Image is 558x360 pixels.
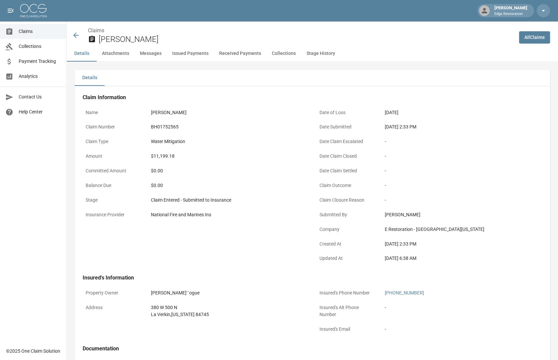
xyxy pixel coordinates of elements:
p: Submitted By [316,208,376,221]
div: Water Mitigation [151,138,305,145]
button: Details [75,70,105,86]
div: $0.00 [151,182,305,189]
div: National Fire and Marines Ins [151,211,305,218]
span: Contact Us [19,93,61,100]
button: Collections [267,46,301,62]
div: 380 W 500 N [151,304,305,311]
h2: [PERSON_NAME] [99,35,514,44]
a: [PHONE_NUMBER] [385,290,424,295]
div: - [385,167,539,174]
button: Received Payments [214,46,267,62]
button: Stage History [301,46,340,62]
p: Property Owner [83,286,143,299]
span: Help Center [19,108,61,115]
div: E Restoration - [GEOGRAPHIC_DATA][US_STATE] [385,226,539,233]
div: details tabs [75,70,550,86]
p: Claim Closure Reason [316,194,376,207]
p: Address [83,301,143,314]
button: Messages [135,46,167,62]
div: [DATE] 2:33 PM [385,123,539,130]
div: $11,199.18 [151,153,305,160]
img: ocs-logo-white-transparent.png [20,4,47,17]
p: Company [316,223,376,236]
p: Created At [316,238,376,251]
div: [PERSON_NAME] [492,5,530,17]
p: Date Claim Escalated [316,135,376,148]
span: Analytics [19,73,61,80]
div: anchor tabs [67,46,558,62]
p: Claim Outcome [316,179,376,192]
div: Claim Entered - Submitted to Insurance [151,197,305,204]
a: Claims [88,27,104,34]
div: - [385,153,539,160]
p: Insured's Email [316,323,376,336]
span: Collections [19,43,61,50]
p: Balance Due [83,179,143,192]
div: [PERSON_NAME]``ogue [151,289,305,296]
h4: Insured's Information [83,274,542,281]
div: $0.00 [151,167,305,174]
div: - [385,326,539,333]
p: Edge Restoration [494,11,527,17]
span: Payment Tracking [19,58,61,65]
div: © 2025 One Claim Solution [6,348,60,354]
button: Attachments [97,46,135,62]
button: Details [67,46,97,62]
p: Claim Number [83,120,143,133]
div: - [385,197,539,204]
button: Issued Payments [167,46,214,62]
div: [PERSON_NAME] [385,211,539,218]
div: [DATE] 2:33 PM [385,241,539,248]
p: Updated At [316,252,376,265]
p: Amount [83,150,143,163]
p: Date of Loss [316,106,376,119]
p: Stage [83,194,143,207]
div: La Verkin , [US_STATE] 84745 [151,311,305,318]
p: Date Claim Settled [316,164,376,177]
div: BH01752565 [151,123,305,130]
a: AllClaims [519,31,550,44]
nav: breadcrumb [88,27,514,35]
p: Date Submitted [316,120,376,133]
div: [DATE] 6:38 AM [385,255,539,262]
h4: Documentation [83,345,542,352]
p: Insurance Provider [83,208,143,221]
p: Name [83,106,143,119]
div: [DATE] [385,109,539,116]
button: open drawer [4,4,17,17]
div: - [385,138,539,145]
div: - [385,304,539,311]
p: Claim Type [83,135,143,148]
div: - [385,182,539,189]
p: Committed Amount [83,164,143,177]
p: Insured's Alt Phone Number [316,301,376,321]
p: Insured's Phone Number [316,286,376,299]
p: Date Claim Closed [316,150,376,163]
h4: Claim Information [83,94,542,101]
div: [PERSON_NAME] [151,109,305,116]
span: Claims [19,28,61,35]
